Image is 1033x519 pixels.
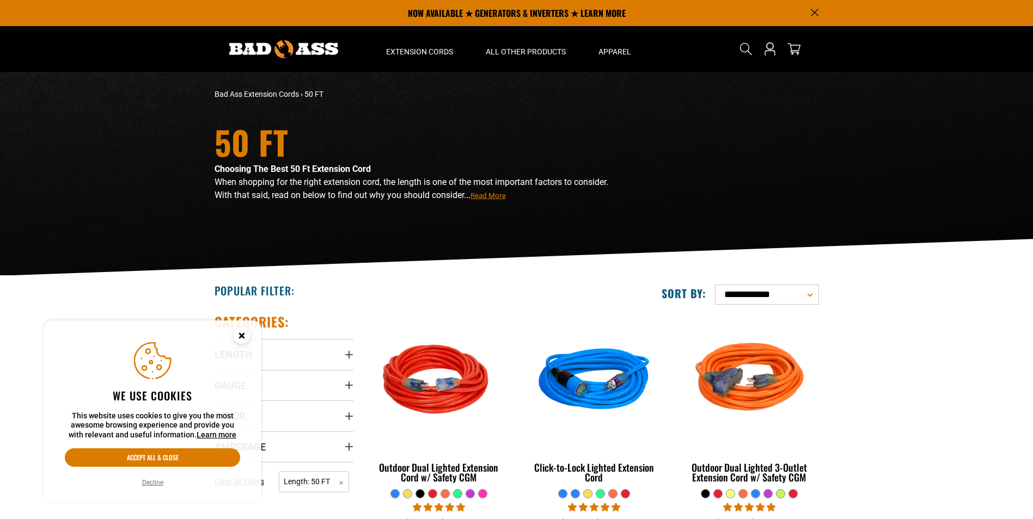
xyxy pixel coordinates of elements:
img: orange [681,319,818,444]
div: Outdoor Dual Lighted 3-Outlet Extension Cord w/ Safety CGM [680,462,818,482]
a: Red Outdoor Dual Lighted Extension Cord w/ Safety CGM [370,313,509,489]
summary: Length [215,339,353,369]
h2: Popular Filter: [215,283,295,298]
a: orange Outdoor Dual Lighted 3-Outlet Extension Cord w/ Safety CGM [680,313,818,489]
img: Red [370,319,508,444]
summary: Extension Cords [370,26,469,72]
summary: Search [737,40,755,58]
span: 4.80 stars [723,502,775,512]
p: When shopping for the right extension cord, the length is one of the most important factors to co... [215,176,612,202]
nav: breadcrumbs [215,89,612,100]
span: Length: 50 FT [279,471,349,492]
span: › [301,90,303,98]
img: blue [525,319,663,444]
label: Sort by: [662,286,706,300]
h2: Categories: [215,313,290,330]
span: 50 FT [304,90,323,98]
strong: Choosing The Best 50 Ft Extension Cord [215,164,371,174]
summary: All Other Products [469,26,582,72]
a: Learn more [197,430,236,439]
img: Bad Ass Extension Cords [229,40,338,58]
span: Apparel [598,47,631,57]
a: Length: 50 FT [279,476,349,486]
button: Accept all & close [65,448,240,467]
div: Click-to-Lock Lighted Extension Cord [524,462,663,482]
summary: Color [215,400,353,431]
a: Bad Ass Extension Cords [215,90,299,98]
span: Extension Cords [386,47,453,57]
div: Outdoor Dual Lighted Extension Cord w/ Safety CGM [370,462,509,482]
h1: 50 FT [215,126,612,158]
a: blue Click-to-Lock Lighted Extension Cord [524,313,663,489]
p: This website uses cookies to give you the most awesome browsing experience and provide you with r... [65,411,240,440]
span: 4.81 stars [413,502,465,512]
summary: Amperage [215,431,353,462]
aside: Cookie Consent [44,320,261,502]
h2: We use cookies [65,388,240,403]
button: Decline [139,477,167,488]
summary: Apparel [582,26,647,72]
summary: Gauge [215,370,353,400]
span: Read More [470,191,506,200]
span: 4.87 stars [568,502,620,512]
span: All Other Products [486,47,566,57]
